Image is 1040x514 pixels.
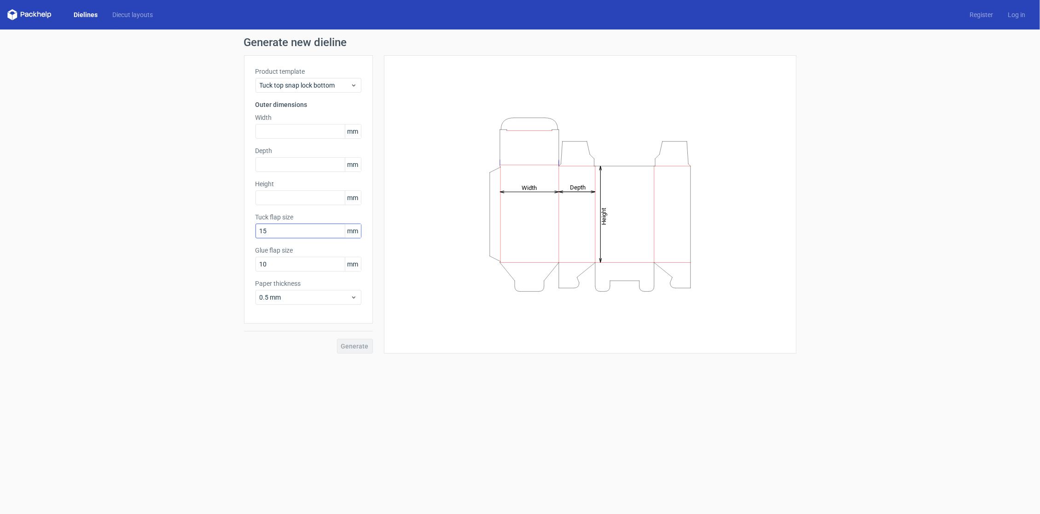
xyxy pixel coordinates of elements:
[1000,10,1033,19] a: Log in
[244,37,796,48] h1: Generate new dieline
[521,184,536,191] tspan: Width
[345,224,361,238] span: mm
[256,246,361,255] label: Glue flap size
[345,257,361,271] span: mm
[256,113,361,122] label: Width
[105,10,160,19] a: Diecut layouts
[260,293,350,302] span: 0.5 mm
[570,184,586,191] tspan: Depth
[256,146,361,155] label: Depth
[256,67,361,76] label: Product template
[345,124,361,138] span: mm
[256,213,361,222] label: Tuck flap size
[260,81,350,90] span: Tuck top snap lock bottom
[600,207,607,225] tspan: Height
[962,10,1000,19] a: Register
[256,279,361,288] label: Paper thickness
[345,158,361,171] span: mm
[345,191,361,205] span: mm
[256,100,361,109] h3: Outer dimensions
[66,10,105,19] a: Dielines
[256,179,361,189] label: Height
